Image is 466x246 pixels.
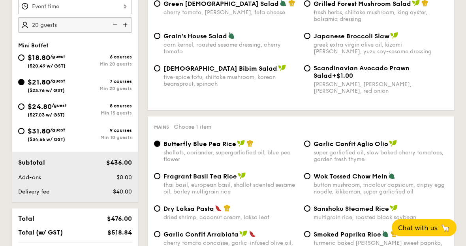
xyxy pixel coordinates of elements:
[163,9,298,16] div: cherry tomato, [PERSON_NAME], feta cheese
[163,214,298,221] div: dried shrimp, coconut cream, laksa leaf
[314,81,448,95] div: [PERSON_NAME], [PERSON_NAME], [PERSON_NAME], red onion
[441,223,450,233] span: 🦙
[28,64,66,69] span: ($20.49 w/ GST)
[163,205,214,213] span: Dry Laksa Pasta
[50,79,65,84] span: /guest
[391,231,398,238] img: icon-chef-hat.a58ddaea.svg
[154,66,160,72] input: [DEMOGRAPHIC_DATA] Bibim Saladfive-spice tofu, shiitake mushroom, korean beansprout, spinach
[52,103,67,109] span: /guest
[28,88,65,94] span: ($23.76 w/ GST)
[18,128,24,135] input: $31.80/guest($34.66 w/ GST)9 coursesMin 10 guests
[18,229,63,237] span: Total (w/ GST)
[314,173,387,180] span: Wok Tossed Chow Mein
[304,66,310,72] input: Scandinavian Avocado Prawn Salad+$1.00[PERSON_NAME], [PERSON_NAME], [PERSON_NAME], red onion
[163,231,239,238] span: Garlic Confit Arrabiata
[75,111,132,116] div: Min 15 guests
[28,78,50,87] span: $21.80
[314,42,448,55] div: greek extra virgin olive oil, kizami [PERSON_NAME], yuzu soy-sesame dressing
[75,103,132,109] div: 8 courses
[314,214,448,221] div: multigrain rice, roasted black soybean
[314,141,388,148] span: Garlic Confit Aglio Olio
[304,33,310,39] input: Japanese Broccoli Slawgreek extra virgin olive oil, kizami [PERSON_NAME], yuzu soy-sesame dressing
[18,189,49,195] span: Delivery fee
[388,173,395,180] img: icon-vegetarian.fe4039eb.svg
[246,140,254,147] img: icon-chef-hat.a58ddaea.svg
[163,182,298,195] div: thai basil, european basil, shallot scented sesame oil, barley multigrain rice
[398,224,438,232] span: Chat with us
[154,33,160,39] input: Grain's House Saladcorn kernel, roasted sesame dressing, cherry tomato
[75,62,132,67] div: Min 20 guests
[107,215,132,223] span: $476.00
[304,1,310,7] input: Grilled Forest Mushroom Saladfresh herbs, shiitake mushroom, king oyster, balsamic dressing
[389,140,397,147] img: icon-vegan.f8ff3823.svg
[28,137,65,143] span: ($34.66 w/ GST)
[314,205,389,213] span: Sanshoku Steamed Rice
[107,229,132,237] span: $518.84
[163,141,236,148] span: Butterfly Blue Pea Rice
[224,205,231,212] img: icon-chef-hat.a58ddaea.svg
[314,65,410,80] span: Scandinavian Avocado Prawn Salad
[390,32,398,39] img: icon-vegan.f8ff3823.svg
[120,18,132,33] img: icon-add.58712e84.svg
[50,128,65,133] span: /guest
[18,18,132,33] input: Number of guests
[314,9,448,23] div: fresh herbs, shiitake mushroom, king oyster, balsamic dressing
[28,54,50,62] span: $18.80
[332,72,353,80] span: +$1.00
[215,205,222,212] img: icon-spicy.37a8142b.svg
[75,128,132,133] div: 9 courses
[314,231,381,238] span: Smoked Paprika Rice
[18,175,41,181] span: Add-ons
[154,173,160,180] input: Fragrant Basil Tea Ricethai basil, european basil, shallot scented sesame oil, barley multigrain ...
[304,173,310,180] input: Wok Tossed Chow Meinbutton mushroom, tricolour capsicum, cripsy egg noodle, kikkoman, super garli...
[28,103,52,111] span: $24.80
[249,231,256,238] img: icon-spicy.37a8142b.svg
[314,182,448,195] div: button mushroom, tricolour capsicum, cripsy egg noodle, kikkoman, super garlicfied oil
[239,231,247,238] img: icon-vegan.f8ff3823.svg
[154,231,160,238] input: Garlic Confit Arrabiatacherry tomato concasse, garlic-infused olive oil, chilli flakes
[237,140,245,147] img: icon-vegan.f8ff3823.svg
[174,124,211,131] span: Choose 1 item
[75,54,132,60] div: 6 courses
[108,18,120,33] img: icon-reduce.1d2dbef1.svg
[28,127,50,136] span: $31.80
[163,65,277,73] span: [DEMOGRAPHIC_DATA] Bibim Salad
[163,74,298,88] div: five-spice tofu, shiitake mushroom, korean beansprout, spinach
[304,141,310,147] input: Garlic Confit Aglio Oliosuper garlicfied oil, slow baked cherry tomatoes, garden fresh thyme
[314,0,411,8] span: Grilled Forest Mushroom Salad
[18,104,24,110] input: $24.80/guest($27.03 w/ GST)8 coursesMin 15 guests
[154,1,160,7] input: Green [DEMOGRAPHIC_DATA] Saladcherry tomato, [PERSON_NAME], feta cheese
[314,150,448,163] div: super garlicfied oil, slow baked cherry tomatoes, garden fresh thyme
[75,86,132,92] div: Min 20 guests
[304,231,310,238] input: Smoked Paprika Riceturmeric baked [PERSON_NAME] sweet paprika, tri-colour capsicum
[163,0,279,8] span: Green [DEMOGRAPHIC_DATA] Salad
[75,79,132,85] div: 7 courses
[28,113,65,118] span: ($27.03 w/ GST)
[390,205,398,212] img: icon-vegan.f8ff3823.svg
[154,125,169,130] span: Mains
[163,150,298,163] div: shallots, coriander, supergarlicfied oil, blue pea flower
[18,55,24,61] input: $18.80/guest($20.49 w/ GST)6 coursesMin 20 guests
[238,173,246,180] img: icon-vegan.f8ff3823.svg
[163,33,227,40] span: Grain's House Salad
[154,141,160,147] input: Butterfly Blue Pea Riceshallots, coriander, supergarlicfied oil, blue pea flower
[278,65,286,72] img: icon-vegan.f8ff3823.svg
[50,54,65,60] span: /guest
[18,43,49,49] span: Mini Buffet
[304,206,310,212] input: Sanshoku Steamed Ricemultigrain rice, roasted black soybean
[116,175,132,181] span: $0.00
[18,215,34,223] span: Total
[154,206,160,212] input: Dry Laksa Pastadried shrimp, coconut cream, laksa leaf
[163,173,237,180] span: Fragrant Basil Tea Rice
[163,42,298,55] div: corn kernel, roasted sesame dressing, cherry tomato
[228,32,235,39] img: icon-vegetarian.fe4039eb.svg
[382,231,389,238] img: icon-vegetarian.fe4039eb.svg
[75,135,132,141] div: Min 10 guests
[392,219,457,237] button: Chat with us🦙
[18,79,24,86] input: $21.80/guest($23.76 w/ GST)7 coursesMin 20 guests
[106,159,132,167] span: $436.00
[18,159,45,167] span: Subtotal
[314,33,389,40] span: Japanese Broccoli Slaw
[113,189,132,195] span: $40.00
